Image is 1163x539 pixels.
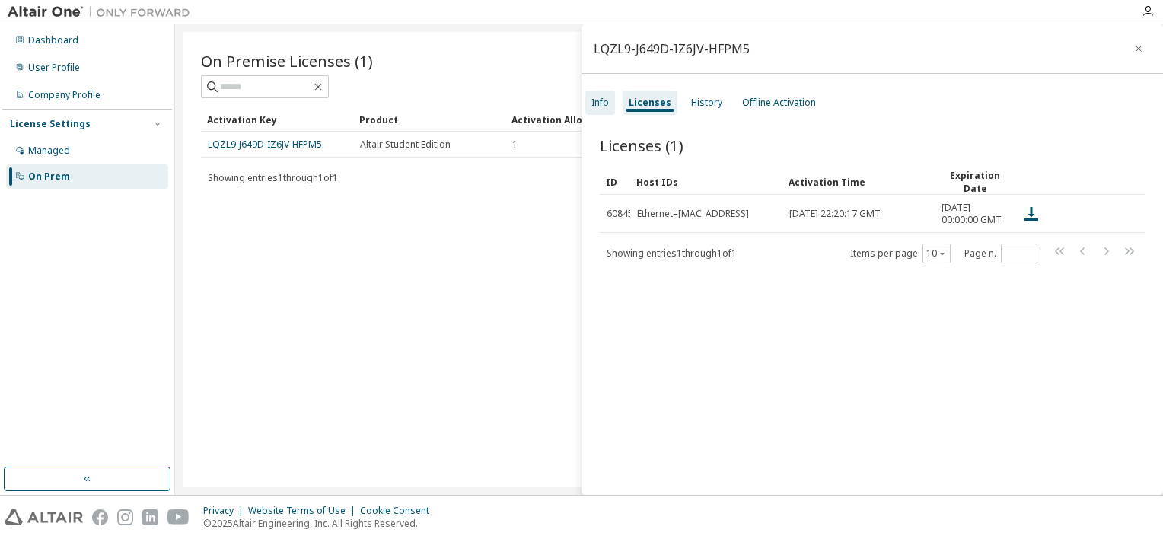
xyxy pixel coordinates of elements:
span: Showing entries 1 through 1 of 1 [208,171,338,184]
span: [DATE] 00:00:00 GMT [942,202,1008,226]
div: Activation Time [789,170,929,194]
div: Info [591,97,609,109]
img: altair_logo.svg [5,509,83,525]
div: LQZL9-J649D-IZ6JV-HFPM5 [594,43,750,55]
img: Altair One [8,5,198,20]
div: Company Profile [28,89,100,101]
div: History [691,97,722,109]
span: Licenses (1) [600,135,683,156]
img: facebook.svg [92,509,108,525]
span: Altair Student Edition [360,139,451,151]
a: LQZL9-J649D-IZ6JV-HFPM5 [208,138,322,151]
span: Showing entries 1 through 1 of 1 [607,247,737,260]
span: 1 [512,139,518,151]
div: Ethernet=D41B81C1E955 [637,208,749,220]
div: Managed [28,145,70,157]
div: User Profile [28,62,80,74]
div: License Settings [10,118,91,130]
div: Licenses [629,97,671,109]
span: Page n. [964,244,1037,263]
p: © 2025 Altair Engineering, Inc. All Rights Reserved. [203,517,438,530]
img: youtube.svg [167,509,190,525]
div: ID [606,170,624,194]
img: linkedin.svg [142,509,158,525]
div: Activation Key [207,107,347,132]
div: On Prem [28,171,70,183]
span: Items per page [850,244,951,263]
div: Website Terms of Use [248,505,360,517]
button: 10 [926,247,947,260]
div: Offline Activation [742,97,816,109]
span: On Premise Licenses (1) [201,50,373,72]
div: Host IDs [636,170,776,194]
div: Dashboard [28,34,78,46]
div: Product [359,107,499,132]
div: Privacy [203,505,248,517]
img: instagram.svg [117,509,133,525]
span: 60845 [607,208,633,220]
div: Cookie Consent [360,505,438,517]
div: Expiration Date [941,169,1009,195]
span: [DATE] 22:20:17 GMT [789,208,881,220]
div: Activation Allowed [511,107,652,132]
